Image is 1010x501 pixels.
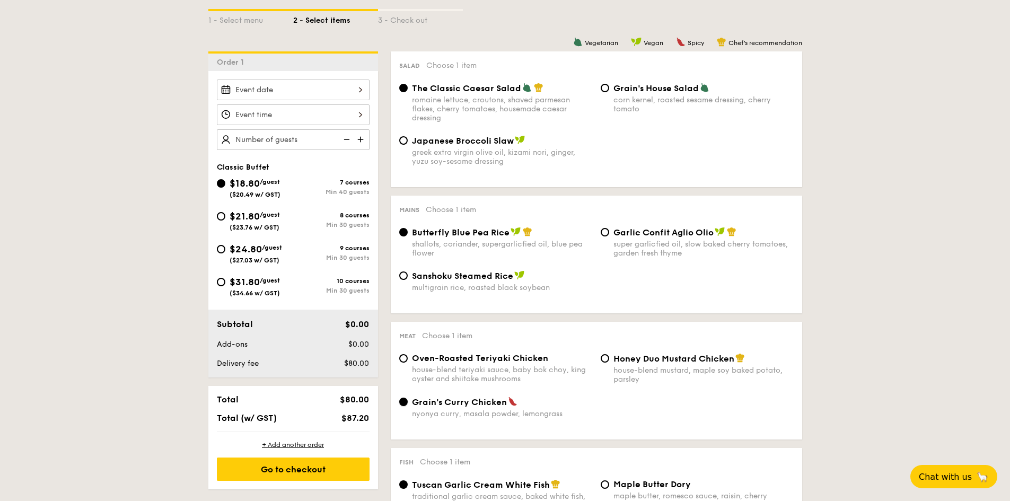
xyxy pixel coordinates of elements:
span: Classic Buffet [217,163,269,172]
span: Vegan [644,39,663,47]
span: 🦙 [976,471,989,483]
input: $31.80/guest($34.66 w/ GST)10 coursesMin 30 guests [217,278,225,286]
span: Salad [399,62,420,69]
span: $80.00 [340,394,369,405]
div: shallots, coriander, supergarlicfied oil, blue pea flower [412,240,592,258]
div: Min 40 guests [293,188,370,196]
span: $31.80 [230,276,260,288]
div: Min 30 guests [293,287,370,294]
span: /guest [262,244,282,251]
input: Grain's House Saladcorn kernel, roasted sesame dressing, cherry tomato [601,84,609,92]
div: multigrain rice, roasted black soybean [412,283,592,292]
span: Subtotal [217,319,253,329]
div: 3 - Check out [378,11,463,26]
span: /guest [260,277,280,284]
span: Spicy [688,39,704,47]
input: Honey Duo Mustard Chickenhouse-blend mustard, maple soy baked potato, parsley [601,354,609,363]
span: Choose 1 item [420,458,470,467]
img: icon-spicy.37a8142b.svg [508,397,517,406]
span: $0.00 [348,340,369,349]
span: $24.80 [230,243,262,255]
input: Event time [217,104,370,125]
span: Fish [399,459,414,466]
span: $80.00 [344,359,369,368]
span: Butterfly Blue Pea Rice [412,227,510,238]
input: Garlic Confit Aglio Oliosuper garlicfied oil, slow baked cherry tomatoes, garden fresh thyme [601,228,609,236]
span: Delivery fee [217,359,259,368]
span: Sanshoku Steamed Rice [412,271,513,281]
div: 7 courses [293,179,370,186]
img: icon-chef-hat.a58ddaea.svg [534,83,543,92]
div: Go to checkout [217,458,370,481]
span: Garlic Confit Aglio Olio [613,227,714,238]
span: Choose 1 item [426,61,477,70]
img: icon-chef-hat.a58ddaea.svg [727,227,736,236]
span: Mains [399,206,419,214]
input: Maple Butter Dorymaple butter, romesco sauce, raisin, cherry tomato pickle [601,480,609,489]
span: ($20.49 w/ GST) [230,191,280,198]
div: corn kernel, roasted sesame dressing, cherry tomato [613,95,794,113]
span: $21.80 [230,210,260,222]
input: Tuscan Garlic Cream White Fishtraditional garlic cream sauce, baked white fish, roasted tomatoes [399,480,408,489]
img: icon-vegan.f8ff3823.svg [515,135,525,145]
img: icon-vegetarian.fe4039eb.svg [522,83,532,92]
img: icon-vegan.f8ff3823.svg [631,37,642,47]
img: icon-vegetarian.fe4039eb.svg [700,83,709,92]
div: 9 courses [293,244,370,252]
div: nyonya curry, masala powder, lemongrass [412,409,592,418]
input: Event date [217,80,370,100]
span: Total (w/ GST) [217,413,277,423]
span: $87.20 [341,413,369,423]
input: $21.80/guest($23.76 w/ GST)8 coursesMin 30 guests [217,212,225,221]
img: icon-vegan.f8ff3823.svg [715,227,725,236]
img: icon-vegetarian.fe4039eb.svg [573,37,583,47]
span: $0.00 [345,319,369,329]
span: Grain's Curry Chicken [412,397,507,407]
span: Order 1 [217,58,248,67]
input: The Classic Caesar Saladromaine lettuce, croutons, shaved parmesan flakes, cherry tomatoes, house... [399,84,408,92]
span: Add-ons [217,340,248,349]
div: Min 30 guests [293,221,370,228]
div: greek extra virgin olive oil, kizami nori, ginger, yuzu soy-sesame dressing [412,148,592,166]
span: ($34.66 w/ GST) [230,289,280,297]
div: romaine lettuce, croutons, shaved parmesan flakes, cherry tomatoes, housemade caesar dressing [412,95,592,122]
span: /guest [260,178,280,186]
img: icon-chef-hat.a58ddaea.svg [735,353,745,363]
div: house-blend mustard, maple soy baked potato, parsley [613,366,794,384]
span: /guest [260,211,280,218]
input: Oven-Roasted Teriyaki Chickenhouse-blend teriyaki sauce, baby bok choy, king oyster and shiitake ... [399,354,408,363]
img: icon-chef-hat.a58ddaea.svg [551,479,560,489]
span: Choose 1 item [426,205,476,214]
input: Sanshoku Steamed Ricemultigrain rice, roasted black soybean [399,271,408,280]
div: 1 - Select menu [208,11,293,26]
span: Tuscan Garlic Cream White Fish [412,480,550,490]
div: house-blend teriyaki sauce, baby bok choy, king oyster and shiitake mushrooms [412,365,592,383]
input: Butterfly Blue Pea Riceshallots, coriander, supergarlicfied oil, blue pea flower [399,228,408,236]
img: icon-chef-hat.a58ddaea.svg [523,227,532,236]
img: icon-reduce.1d2dbef1.svg [338,129,354,150]
span: Total [217,394,239,405]
div: + Add another order [217,441,370,449]
input: Number of guests [217,129,370,150]
span: Oven-Roasted Teriyaki Chicken [412,353,548,363]
span: ($23.76 w/ GST) [230,224,279,231]
span: Meat [399,332,416,340]
span: Maple Butter Dory [613,479,691,489]
span: Vegetarian [585,39,618,47]
img: icon-chef-hat.a58ddaea.svg [717,37,726,47]
span: Japanese Broccoli Slaw [412,136,514,146]
span: Choose 1 item [422,331,472,340]
span: Grain's House Salad [613,83,699,93]
span: ($27.03 w/ GST) [230,257,279,264]
span: Chat with us [919,472,972,482]
input: Japanese Broccoli Slawgreek extra virgin olive oil, kizami nori, ginger, yuzu soy-sesame dressing [399,136,408,145]
span: The Classic Caesar Salad [412,83,521,93]
span: Honey Duo Mustard Chicken [613,354,734,364]
input: Grain's Curry Chickennyonya curry, masala powder, lemongrass [399,398,408,406]
div: 2 - Select items [293,11,378,26]
input: $24.80/guest($27.03 w/ GST)9 coursesMin 30 guests [217,245,225,253]
img: icon-vegan.f8ff3823.svg [514,270,525,280]
div: Min 30 guests [293,254,370,261]
div: 10 courses [293,277,370,285]
img: icon-add.58712e84.svg [354,129,370,150]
